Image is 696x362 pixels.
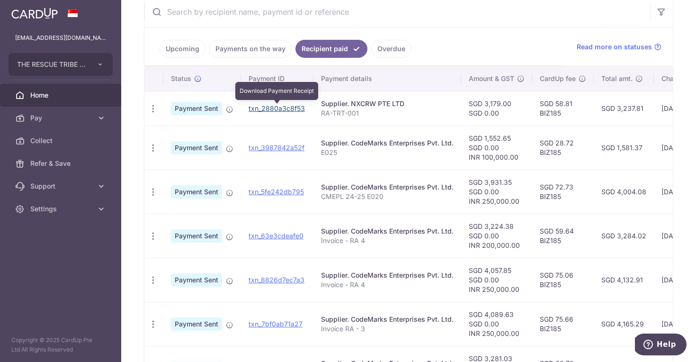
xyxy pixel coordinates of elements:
[461,170,532,214] td: SGD 3,931.35 SGD 0.00 INR 250,000.00
[321,138,454,148] div: Supplier. CodeMarks Enterprises Pvt. Ltd.
[321,182,454,192] div: Supplier. CodeMarks Enterprises Pvt. Ltd.
[249,276,304,284] a: txn_8826d7ec7a3
[241,66,313,91] th: Payment ID
[371,40,411,58] a: Overdue
[171,273,222,287] span: Payment Sent
[577,42,661,52] a: Read more on statuses
[30,136,93,145] span: Collect
[249,232,303,240] a: txn_63e3cdeafe0
[321,271,454,280] div: Supplier. CodeMarks Enterprises Pvt. Ltd.
[532,126,594,170] td: SGD 28.72 BIZ185
[321,148,454,157] p: E025
[532,91,594,126] td: SGD 58.81 BIZ185
[532,302,594,346] td: SGD 75.66 BIZ185
[601,74,633,83] span: Total amt.
[532,170,594,214] td: SGD 72.73 BIZ185
[171,317,222,331] span: Payment Sent
[249,188,304,196] a: txn_5fe242db795
[160,40,205,58] a: Upcoming
[235,82,318,100] div: Download Payment Receipt
[635,334,687,357] iframe: Opens a widget where you can find more information
[321,192,454,201] p: CMEPL 24-25 E020
[532,258,594,302] td: SGD 75.06 BIZ185
[594,214,654,258] td: SGD 3,284.02
[321,109,454,118] p: RA-TRT-001
[9,53,113,76] button: THE RESCUE TRIBE PTE. LTD.
[321,315,454,324] div: Supplier. CodeMarks Enterprises Pvt. Ltd.
[594,170,654,214] td: SGD 4,004.08
[30,204,93,214] span: Settings
[461,302,532,346] td: SGD 4,089.63 SGD 0.00 INR 250,000.00
[249,104,305,112] a: txn_2880a3c8f53
[577,42,652,52] span: Read more on statuses
[171,185,222,199] span: Payment Sent
[30,90,93,100] span: Home
[15,33,106,43] p: [EMAIL_ADDRESS][DOMAIN_NAME]
[461,214,532,258] td: SGD 3,224.38 SGD 0.00 INR 200,000.00
[30,113,93,123] span: Pay
[209,40,292,58] a: Payments on the way
[532,214,594,258] td: SGD 59.64 BIZ185
[171,102,222,115] span: Payment Sent
[295,40,367,58] a: Recipient paid
[313,66,461,91] th: Payment details
[11,8,58,19] img: CardUp
[321,324,454,334] p: Invoice RA - 3
[594,91,654,126] td: SGD 3,237.81
[594,126,654,170] td: SGD 1,581.37
[461,91,532,126] td: SGD 3,179.00 SGD 0.00
[594,258,654,302] td: SGD 4,132.91
[171,74,191,83] span: Status
[461,126,532,170] td: SGD 1,552.65 SGD 0.00 INR 100,000.00
[594,302,654,346] td: SGD 4,165.29
[461,258,532,302] td: SGD 4,057.85 SGD 0.00 INR 250,000.00
[249,144,304,152] a: txn_3987842a52f
[540,74,576,83] span: CardUp fee
[321,280,454,290] p: Invoice - RA 4
[249,320,303,328] a: txn_7bf0ab71a27
[30,181,93,191] span: Support
[321,236,454,245] p: Invoice - RA 4
[30,159,93,168] span: Refer & Save
[321,226,454,236] div: Supplier. CodeMarks Enterprises Pvt. Ltd.
[17,60,87,69] span: THE RESCUE TRIBE PTE. LTD.
[321,99,454,109] div: Supplier. NXCRW PTE LTD
[171,229,222,243] span: Payment Sent
[171,141,222,154] span: Payment Sent
[469,74,514,83] span: Amount & GST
